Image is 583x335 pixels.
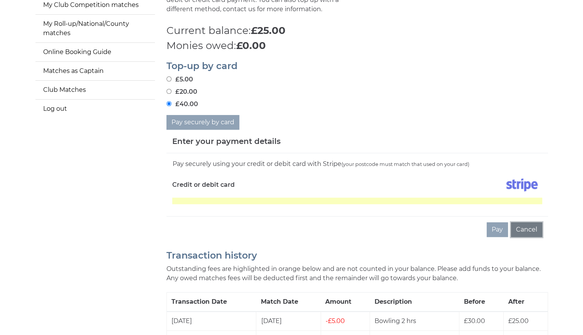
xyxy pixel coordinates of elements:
button: Cancel [511,222,542,237]
input: £40.00 [166,101,171,106]
button: Pay securely by card [166,115,239,130]
small: (your postcode must match that used on your card) [341,161,469,167]
th: Match Date [256,293,321,312]
p: Current balance: [166,23,548,38]
a: Log out [35,100,155,118]
a: Online Booking Guide [35,43,155,61]
h2: Transaction history [166,250,548,261]
label: Credit or debit card [172,175,235,195]
label: £5.00 [166,75,193,84]
a: Club Matches [35,81,155,99]
th: Transaction Date [166,293,256,312]
th: Description [370,293,459,312]
th: Amount [321,293,370,312]
td: [DATE] [256,311,321,331]
th: Before [459,293,504,312]
span: £5.00 [326,317,345,325]
p: Monies owed: [166,38,548,53]
a: My Roll-up/National/County matches [35,15,155,42]
button: Pay [487,222,508,237]
a: Matches as Captain [35,62,155,80]
strong: £0.00 [236,39,266,52]
h5: Enter your payment details [172,135,281,147]
h2: Top-up by card [166,61,548,71]
span: £30.00 [464,317,485,325]
p: Outstanding fees are highlighted in orange below and are not counted in your balance. Please add ... [166,264,548,283]
td: [DATE] [166,311,256,331]
div: Pay securely using your credit or debit card with Stripe [172,159,542,169]
td: Bowling 2 hrs [370,311,459,331]
label: £20.00 [166,87,197,96]
strong: £25.00 [251,24,286,37]
input: £5.00 [166,76,171,81]
label: £40.00 [166,100,198,109]
th: After [503,293,548,312]
span: £25.00 [508,317,529,325]
input: £20.00 [166,89,171,94]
